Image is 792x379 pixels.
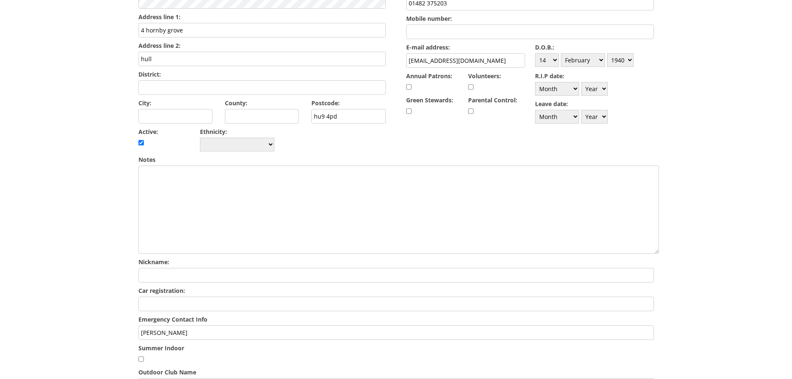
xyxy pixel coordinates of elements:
label: Parental Control: [468,96,525,104]
label: County: [225,99,299,107]
label: District: [138,70,386,78]
label: Annual Patrons: [406,72,463,80]
label: Ethnicity: [200,128,274,136]
label: Address line 2: [138,42,386,50]
label: Postcode: [311,99,386,107]
label: Address line 1: [138,13,386,21]
label: Volunteers: [468,72,525,80]
label: Active: [138,128,200,136]
label: Mobile number: [406,15,654,22]
label: Leave date: [535,100,654,108]
label: Green Stewards: [406,96,463,104]
label: D.O.B.: [535,43,654,51]
label: City: [138,99,213,107]
label: Outdoor Club Name [138,368,654,376]
label: R.I.P date: [535,72,654,80]
label: Summer Indoor [138,344,654,352]
label: Emergency Contact Info [138,315,654,323]
label: Nickname: [138,258,654,266]
label: Car registration: [138,287,654,295]
label: Notes [138,156,654,163]
label: E-mail address: [406,43,525,51]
